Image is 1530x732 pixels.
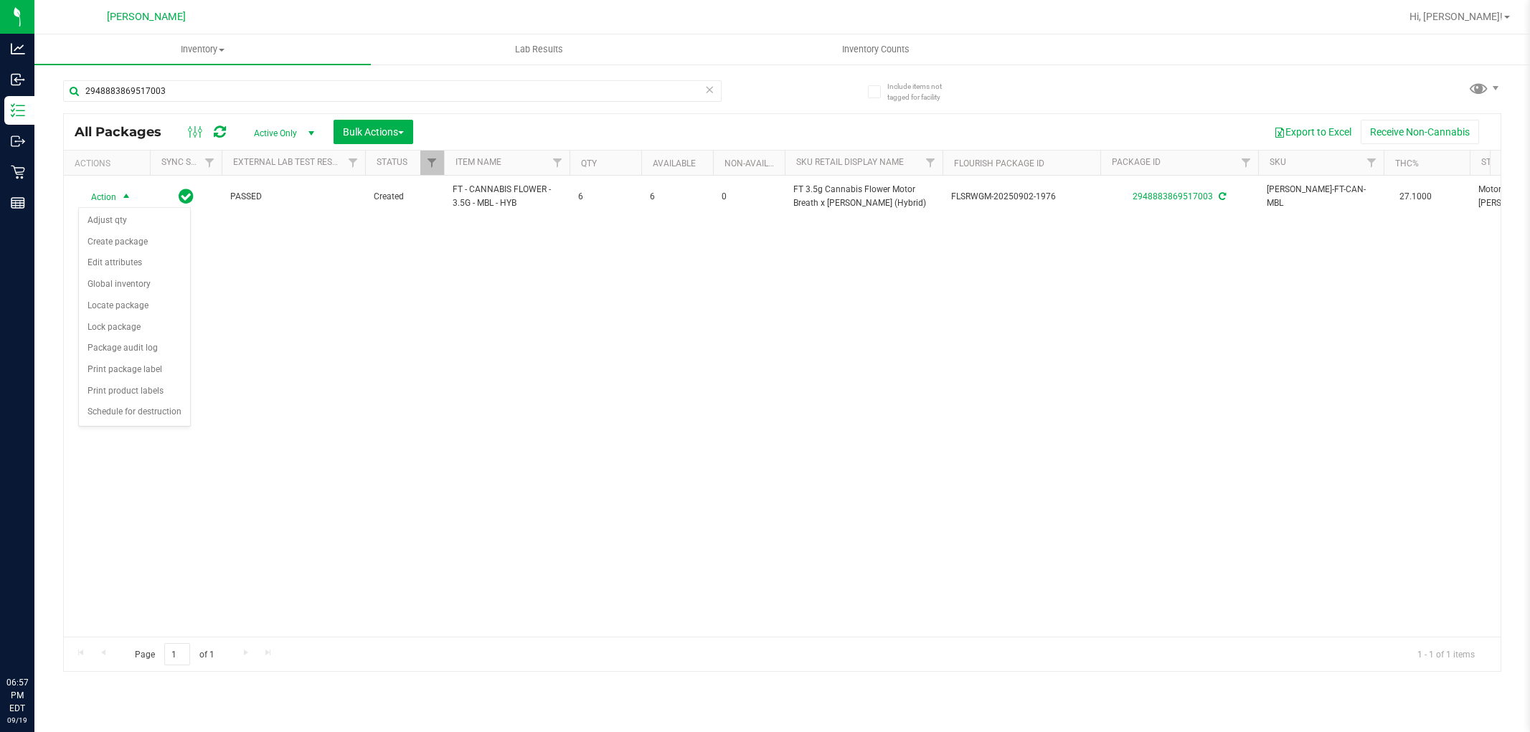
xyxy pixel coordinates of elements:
[63,80,722,102] input: Search Package ID, Item Name, SKU, Lot or Part Number...
[496,43,582,56] span: Lab Results
[453,183,561,210] span: FT - CANNABIS FLOWER - 3.5G - MBL - HYB
[34,34,371,65] a: Inventory
[14,617,57,660] iframe: Resource center
[1361,120,1479,144] button: Receive Non-Cannabis
[164,643,190,665] input: 1
[793,183,934,210] span: FT 3.5g Cannabis Flower Motor Breath x [PERSON_NAME] (Hybrid)
[34,43,371,56] span: Inventory
[650,190,704,204] span: 6
[107,11,186,23] span: [PERSON_NAME]
[707,34,1044,65] a: Inventory Counts
[722,190,776,204] span: 0
[343,126,404,138] span: Bulk Actions
[1395,158,1419,168] a: THC%
[919,151,943,175] a: Filter
[11,134,25,148] inline-svg: Outbound
[75,124,176,140] span: All Packages
[954,158,1044,168] a: Flourish Package ID
[161,157,217,167] a: Sync Status
[1406,643,1486,665] span: 1 - 1 of 1 items
[79,338,190,359] li: Package audit log
[230,190,356,204] span: PASSED
[233,157,346,167] a: External Lab Test Result
[118,187,136,207] span: select
[11,165,25,179] inline-svg: Retail
[1409,11,1503,22] span: Hi, [PERSON_NAME]!
[581,158,597,168] a: Qty
[79,232,190,253] li: Create package
[420,151,444,175] a: Filter
[455,157,501,167] a: Item Name
[79,359,190,381] li: Print package label
[334,120,413,144] button: Bulk Actions
[951,190,1092,204] span: FLSRWGM-20250902-1976
[705,80,715,99] span: Clear
[79,381,190,402] li: Print product labels
[123,643,226,665] span: Page of 1
[1360,151,1384,175] a: Filter
[79,274,190,295] li: Global inventory
[75,158,144,168] div: Actions
[11,196,25,210] inline-svg: Reports
[1217,191,1226,201] span: Sync from Compliance System
[79,252,190,274] li: Edit attributes
[78,187,117,207] span: Action
[6,715,28,726] p: 09/19
[796,157,904,167] a: Sku Retail Display Name
[1267,183,1375,210] span: [PERSON_NAME]-FT-CAN-MBL
[578,190,633,204] span: 6
[1133,191,1213,201] a: 2948883869517003
[1265,120,1361,144] button: Export to Excel
[79,401,190,423] li: Schedule for destruction
[341,151,365,175] a: Filter
[374,190,435,204] span: Created
[377,157,407,167] a: Status
[724,158,788,168] a: Non-Available
[887,81,959,103] span: Include items not tagged for facility
[6,676,28,715] p: 06:57 PM EDT
[179,186,194,206] span: In Sync
[371,34,707,65] a: Lab Results
[1270,157,1286,167] a: SKU
[1112,157,1161,167] a: Package ID
[11,42,25,56] inline-svg: Analytics
[823,43,929,56] span: Inventory Counts
[11,103,25,118] inline-svg: Inventory
[1234,151,1258,175] a: Filter
[1481,157,1511,167] a: Strain
[79,210,190,232] li: Adjust qty
[79,295,190,317] li: Locate package
[11,72,25,87] inline-svg: Inbound
[1392,186,1439,207] span: 27.1000
[546,151,570,175] a: Filter
[653,158,696,168] a: Available
[79,317,190,338] li: Lock package
[198,151,222,175] a: Filter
